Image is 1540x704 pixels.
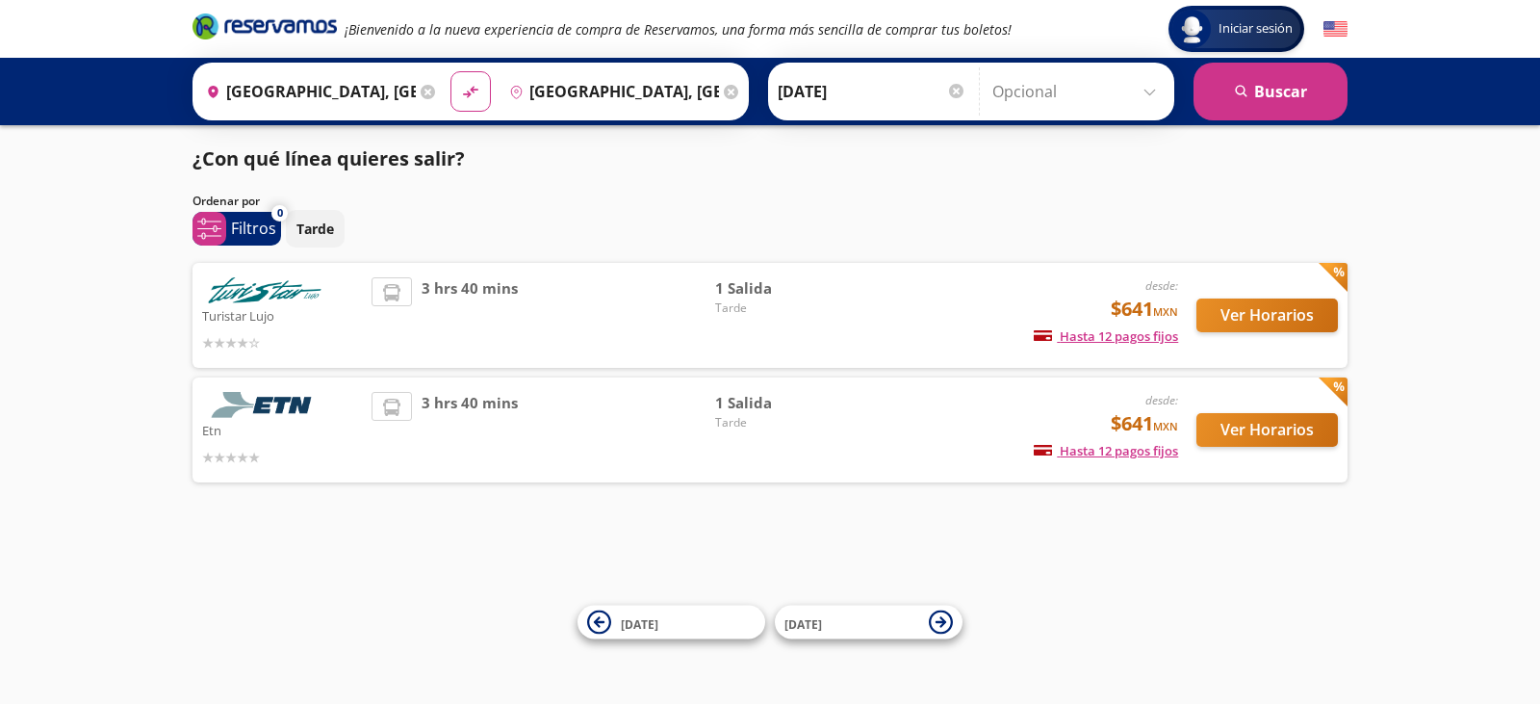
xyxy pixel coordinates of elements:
[202,392,327,418] img: Etn
[501,67,719,116] input: Buscar Destino
[715,300,850,317] span: Tarde
[192,212,281,246] button: 0Filtros
[192,193,260,210] p: Ordenar por
[621,615,658,632] span: [DATE]
[192,12,337,46] a: Brand Logo
[1153,304,1178,319] small: MXN
[296,219,334,239] p: Tarde
[784,615,822,632] span: [DATE]
[198,67,416,116] input: Buscar Origen
[202,277,327,303] img: Turistar Lujo
[778,67,966,116] input: Elegir Fecha
[1153,419,1178,433] small: MXN
[1211,19,1300,39] span: Iniciar sesión
[992,67,1165,116] input: Opcional
[422,277,518,353] span: 3 hrs 40 mins
[202,303,362,326] p: Turistar Lujo
[1196,413,1338,447] button: Ver Horarios
[1034,327,1178,345] span: Hasta 12 pagos fijos
[1111,409,1178,438] span: $641
[192,144,465,173] p: ¿Con qué línea quieres salir?
[715,392,850,414] span: 1 Salida
[1145,277,1178,294] em: desde:
[577,606,765,639] button: [DATE]
[1111,295,1178,324] span: $641
[286,210,345,248] button: Tarde
[202,418,362,441] p: Etn
[422,392,518,468] span: 3 hrs 40 mins
[192,12,337,40] i: Brand Logo
[277,205,283,222] span: 0
[1323,17,1347,41] button: English
[1196,299,1338,332] button: Ver Horarios
[775,606,962,639] button: [DATE]
[1034,442,1178,459] span: Hasta 12 pagos fijos
[345,20,1012,39] em: ¡Bienvenido a la nueva experiencia de compra de Reservamos, una forma más sencilla de comprar tus...
[715,277,850,300] span: 1 Salida
[715,414,850,431] span: Tarde
[231,217,276,240] p: Filtros
[1145,392,1178,408] em: desde:
[1193,63,1347,120] button: Buscar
